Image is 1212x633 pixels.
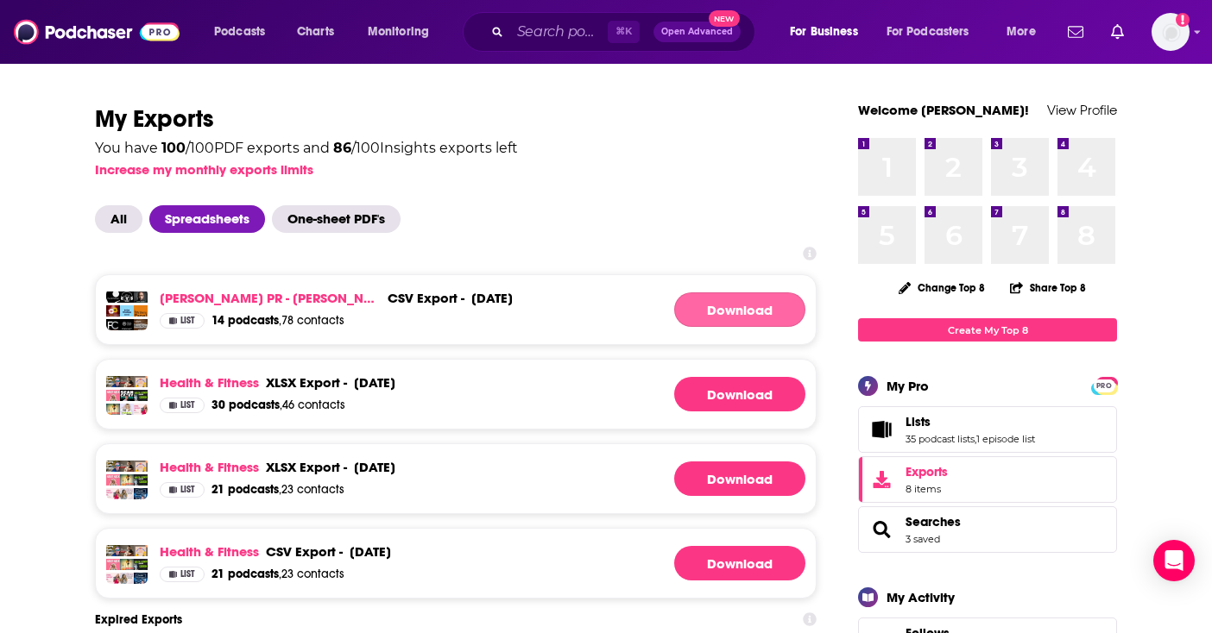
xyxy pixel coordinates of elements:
button: Open AdvancedNew [653,22,741,42]
span: List [180,570,195,579]
img: Health & Fitness Redefined [134,474,148,488]
a: 21 podcasts,23 contacts [211,567,344,582]
a: Health & fitness [160,459,259,475]
div: export - [388,290,464,306]
a: Searches [906,514,961,530]
img: Health n Fitness [134,376,148,390]
img: Health n Fitness [134,461,148,474]
img: GET ROOTED IN HEALTH - Wellness, Fitness, Homesteading, Motherhood, Godly Growth Mindset [120,573,134,586]
span: 30 podcasts [211,398,280,412]
img: It’s All About Health & Fitness [120,474,134,488]
button: Change Top 8 [888,277,995,298]
img: Health & Fitness Redefined [134,390,148,404]
a: Health & fitness [160,543,259,560]
span: New [709,10,740,27]
a: Welcome [PERSON_NAME]! [858,102,1029,118]
span: Open Advanced [661,28,733,36]
button: open menu [356,18,451,46]
img: Peak Human - Unbiased Nutrition Info for Optimum Health, Fitness & Living [134,488,148,502]
div: [DATE] [354,374,395,391]
img: The Writers Panel [134,305,148,319]
div: My Pro [887,378,929,394]
img: Health & Fitness Redefined [134,559,148,573]
span: 21 podcasts [211,482,279,497]
a: Health & fitness [160,374,259,391]
a: Generating File [674,461,805,496]
a: Generating File [674,292,805,327]
span: Exports [906,464,948,479]
a: View Profile [1047,102,1117,118]
span: Spreadsheets [149,205,265,233]
div: [DATE] [350,543,391,560]
img: Walking for Health and Fitness [106,461,120,474]
img: Peak Human - Unbiased Nutrition Info for Optimum Health, Fitness & Living [134,573,148,586]
img: Health n Fitness [134,545,148,559]
div: export - [266,374,347,391]
img: GET ROOTED IN HEALTH - Wellness, Fitness, Homesteading, Motherhood, Godly Growth Mindset [120,488,134,502]
span: , [975,433,976,445]
img: Habit Hack Your Health | Atomic Habits, Fitness Over 40, Progressive Overload, Hormone Health, An... [106,559,120,573]
img: The Sean Casey Fitness Podcast [120,390,134,404]
img: The Theatre Podcast with Alan Seales [106,305,120,319]
div: You have / 100 PDF exports and / 100 Insights exports left [95,141,518,155]
img: Walking for Health and Fitness [106,545,120,559]
span: Charts [297,20,334,44]
span: Searches [858,506,1117,553]
span: List [180,316,195,325]
a: PRO [1094,379,1114,392]
button: open menu [202,18,287,46]
a: Lists [906,414,1035,429]
a: 21 podcasts,23 contacts [211,482,344,498]
a: Lists [864,417,899,442]
div: Open Intercom Messenger [1153,540,1195,581]
span: ⌘ K [608,21,640,43]
img: The A24 Podcast [106,291,120,305]
a: [PERSON_NAME] PR - [PERSON_NAME] - [DATE] [160,290,381,306]
img: Podchaser - Follow, Share and Rate Podcasts [14,16,180,48]
button: open menu [778,18,880,46]
div: [DATE] [354,459,395,475]
img: Strong. Confident. His. | Motivation & Success God’s Way for Christian Women [106,573,120,586]
button: open menu [875,18,994,46]
img: The BJ Gaddour Podcast | Men's Health Fitness Workout Nutrition Lifestyle Business [120,461,134,474]
div: [DATE] [471,290,513,306]
img: It’s All About Health & Fitness [120,559,134,573]
span: For Podcasters [887,20,969,44]
a: Create My Top 8 [858,318,1117,342]
img: Habit Hack Your Health | Atomic Habits, Fitness Over 40, Progressive Overload, Hormone Health, An... [106,390,120,404]
span: Lists [858,406,1117,453]
a: Generating File [674,377,805,411]
img: Strong. Confident. His. | Motivation & Success God’s Way for Christian Women [106,488,120,502]
div: export - [266,459,347,475]
img: The Director’s Cut - A DGA Podcast [120,291,134,305]
span: xlsx [266,459,296,475]
img: The BJ Gaddour Podcast | Men's Health Fitness Workout Nutrition Lifestyle Business [120,376,134,390]
span: Exports [864,467,899,492]
button: Spreadsheets [149,205,272,233]
span: 14 podcasts [211,313,279,328]
span: csv [266,543,292,560]
img: In the Envelope: The Actor’s Podcast [120,305,134,319]
a: 30 podcasts,46 contacts [211,398,345,413]
span: csv [388,290,413,306]
span: All [95,205,142,233]
img: Back To One [134,319,148,333]
div: My Activity [887,589,955,605]
span: Lists [906,414,931,429]
span: List [180,486,195,494]
span: Monitoring [368,20,429,44]
button: Increase my monthly exports limits [95,161,313,178]
div: export - [266,543,343,560]
img: Think Bigger Actors Podcast [134,291,148,305]
span: 100 [161,140,186,156]
img: The Chalene Show | Diet, Fitness & Life Balance [120,404,134,417]
a: Charts [286,18,344,46]
img: User Profile [1152,13,1190,51]
img: It’s All About Health & Fitness [106,404,120,417]
span: 21 podcasts [211,567,279,581]
a: Show notifications dropdown [1061,17,1090,47]
span: More [1007,20,1036,44]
